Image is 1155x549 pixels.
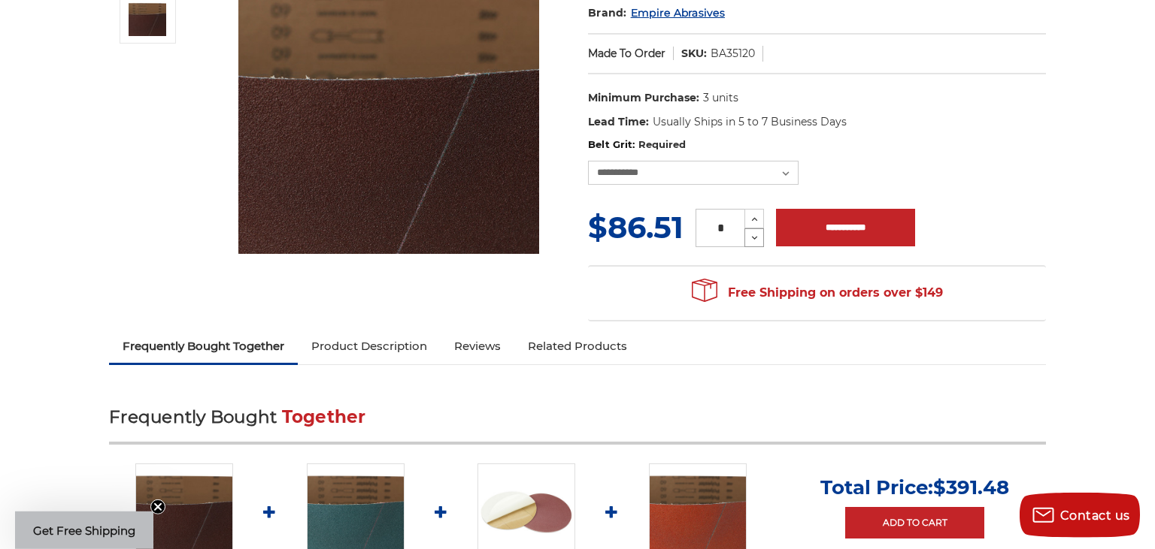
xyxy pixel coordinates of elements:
[588,114,649,130] dt: Lead Time:
[631,6,725,20] a: Empire Abrasives
[711,46,755,62] dd: BA35120
[282,406,366,427] span: Together
[15,511,153,549] div: Get Free ShippingClose teaser
[588,209,684,246] span: $86.51
[109,406,277,427] span: Frequently Bought
[1020,493,1140,538] button: Contact us
[692,278,943,308] span: Free Shipping on orders over $149
[933,475,1009,499] span: $391.48
[820,475,1009,499] p: Total Price:
[1060,508,1130,523] span: Contact us
[638,138,686,150] small: Required
[150,499,165,514] button: Close teaser
[588,6,627,20] span: Brand:
[588,47,665,60] span: Made To Order
[441,330,514,363] a: Reviews
[681,46,707,62] dt: SKU:
[703,90,738,106] dd: 3 units
[653,114,847,130] dd: Usually Ships in 5 to 7 Business Days
[588,90,699,106] dt: Minimum Purchase:
[514,330,641,363] a: Related Products
[109,330,298,363] a: Frequently Bought Together
[298,330,441,363] a: Product Description
[845,507,984,538] a: Add to Cart
[588,137,1046,152] label: Belt Grit:
[33,523,135,538] span: Get Free Shipping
